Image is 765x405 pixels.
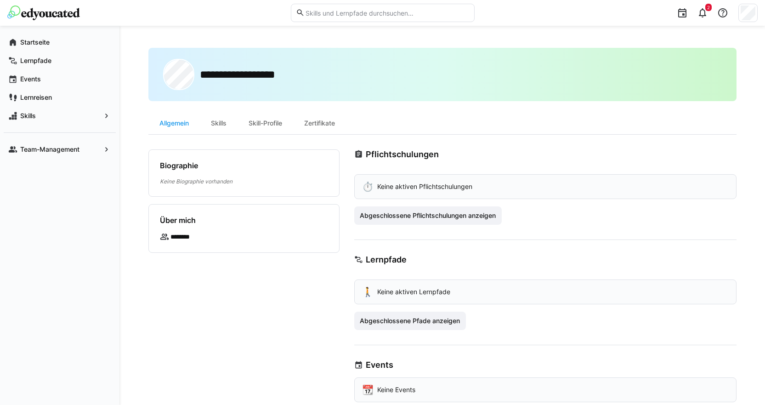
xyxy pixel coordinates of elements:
[362,385,374,394] div: 📆
[366,360,393,370] h3: Events
[707,5,710,10] span: 2
[160,216,196,225] h4: Über mich
[160,161,198,170] h4: Biographie
[366,255,407,265] h3: Lernpfade
[354,206,502,225] button: Abgeschlossene Pflichtschulungen anzeigen
[200,112,238,134] div: Skills
[362,287,374,297] div: 🚶
[377,182,472,191] p: Keine aktiven Pflichtschulungen
[358,211,497,220] span: Abgeschlossene Pflichtschulungen anzeigen
[238,112,293,134] div: Skill-Profile
[366,149,439,160] h3: Pflichtschulungen
[362,182,374,191] div: ⏱️
[293,112,346,134] div: Zertifikate
[377,385,415,394] p: Keine Events
[358,316,461,325] span: Abgeschlossene Pfade anzeigen
[377,287,450,297] p: Keine aktiven Lernpfade
[305,9,469,17] input: Skills und Lernpfade durchsuchen…
[354,312,466,330] button: Abgeschlossene Pfade anzeigen
[148,112,200,134] div: Allgemein
[160,177,328,185] p: Keine Biographie vorhanden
